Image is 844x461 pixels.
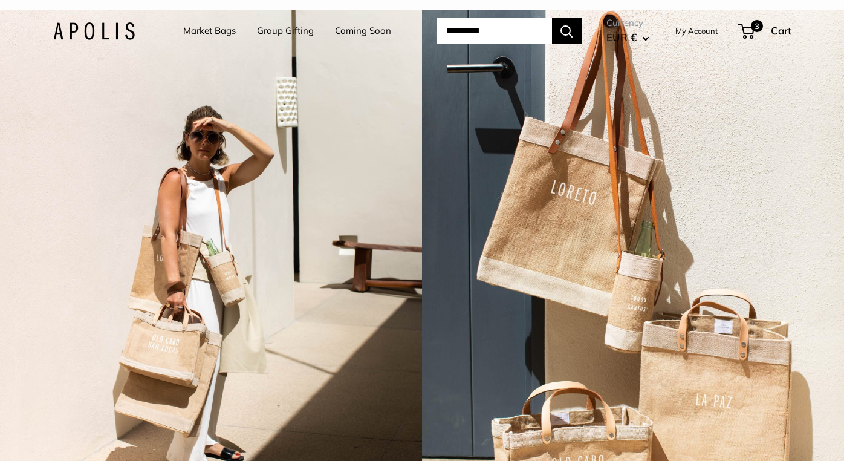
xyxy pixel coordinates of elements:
a: 3 Cart [739,21,791,41]
a: Coming Soon [335,22,391,39]
span: Currency [606,15,649,31]
span: 3 [750,20,762,32]
a: Market Bags [183,22,236,39]
button: Search [552,18,582,44]
button: EUR € [606,28,649,47]
input: Search... [437,18,552,44]
a: Group Gifting [257,22,314,39]
a: My Account [675,24,718,38]
img: Apolis [53,22,135,40]
span: EUR € [606,31,637,44]
span: Cart [771,24,791,37]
